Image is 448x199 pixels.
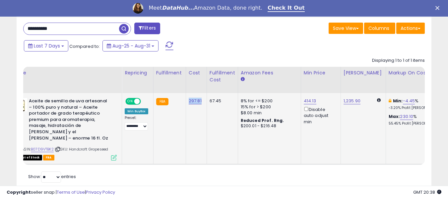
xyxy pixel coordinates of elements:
a: Privacy Policy [86,189,115,195]
div: Amazon Fees [241,69,298,76]
div: Fulfillment Cost [210,69,235,83]
div: Disable auto adjust min [304,106,336,125]
p: 55.45% Profit [PERSON_NAME] [389,121,444,126]
button: Filters [134,23,160,34]
div: Fulfillment [156,69,183,76]
button: Columns [364,23,395,34]
div: Title [16,69,119,76]
span: ON [126,99,134,104]
a: Check It Out [268,5,305,12]
div: % [389,98,444,110]
strong: Copyright [7,189,31,195]
small: Amazon Fees. [241,76,245,82]
div: Close [435,6,442,10]
b: Min: [393,98,403,104]
span: 2025-09-8 20:38 GMT [413,189,441,195]
small: FBA [156,98,168,105]
a: 297.81 [189,98,202,104]
div: Repricing [125,69,151,76]
span: Compared to: [69,43,100,50]
img: Profile image for Georgie [133,3,143,14]
span: Show: entries [28,173,76,180]
button: Aug-25 - Aug-31 [102,40,159,51]
b: Max: [389,113,400,120]
div: Min Price [304,69,338,76]
span: All listings that are currently out of stock and unavailable for purchase on Amazon [17,155,42,160]
b: Reduced Prof. Rng. [241,118,284,123]
span: | SKU: Handcraft Grapeseed [55,147,108,152]
div: seller snap | | [7,189,115,196]
a: -4.45 [403,98,415,104]
a: 1,235.90 [344,98,360,104]
div: 67.45 [210,98,233,104]
div: 8% for <= $200 [241,98,296,104]
a: Terms of Use [57,189,85,195]
div: Markup on Cost [389,69,446,76]
div: $8.00 min [241,110,296,116]
span: Last 7 Days [34,43,60,49]
div: Meet Amazon Data, done right. [149,5,262,11]
a: 414.13 [304,98,316,104]
button: Actions [396,23,425,34]
div: Displaying 1 to 1 of 1 items [372,57,425,64]
span: Columns [368,25,389,32]
div: % [389,114,444,126]
span: FBA [43,155,54,160]
span: Aug-25 - Aug-31 [112,43,150,49]
button: Save View [329,23,363,34]
div: 15% for > $200 [241,104,296,110]
button: Last 7 Days [24,40,68,51]
div: Cost [189,69,204,76]
b: Aceite de semilla de uva artesanal – 100% puro y natural – Aceite portador de grado terapéutico p... [29,98,109,143]
div: $200.01 - $216.48 [241,123,296,129]
span: OFF [140,99,151,104]
i: DataHub... [162,5,194,11]
div: [PERSON_NAME] [344,69,383,76]
a: B07D9VTBK2 [31,147,54,152]
div: Win BuyBox [125,108,148,114]
p: -3.20% Profit [PERSON_NAME] [389,106,444,110]
a: 230.10 [400,113,413,120]
div: Preset: [125,116,148,131]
